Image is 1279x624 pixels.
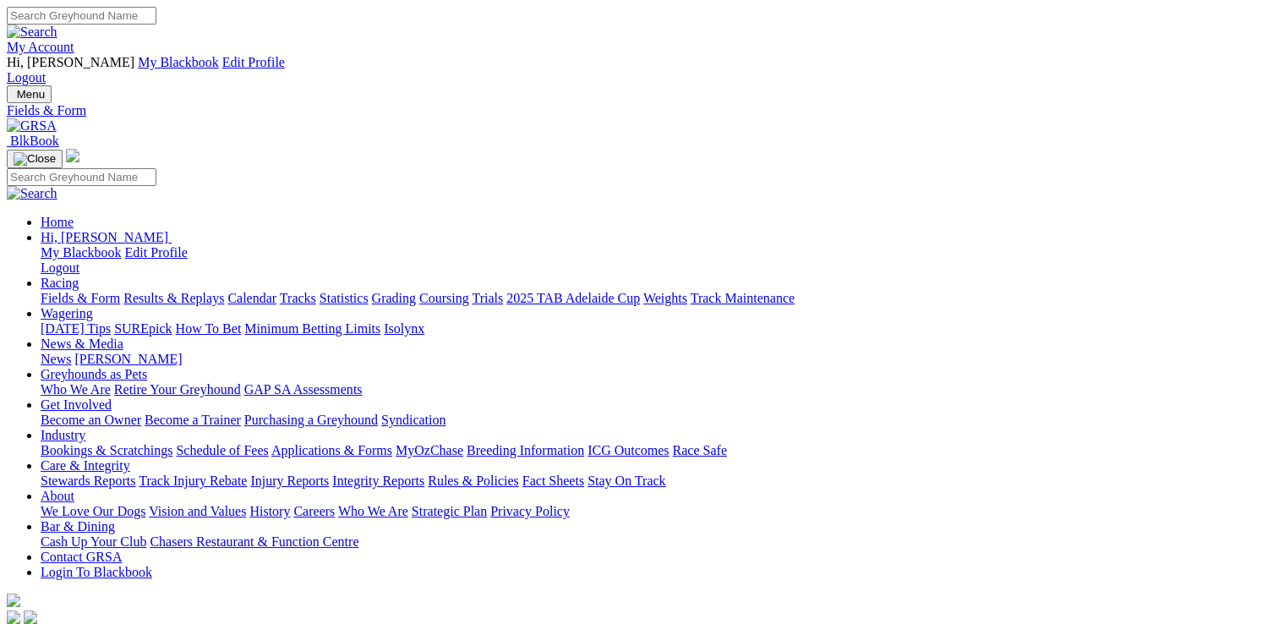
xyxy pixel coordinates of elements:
[41,245,122,260] a: My Blackbook
[176,443,268,457] a: Schedule of Fees
[74,352,182,366] a: [PERSON_NAME]
[384,321,424,336] a: Isolynx
[419,291,469,305] a: Coursing
[7,186,57,201] img: Search
[149,504,246,518] a: Vision and Values
[41,473,1272,489] div: Care & Integrity
[10,134,59,148] span: BlkBook
[467,443,584,457] a: Breeding Information
[41,321,111,336] a: [DATE] Tips
[41,428,85,442] a: Industry
[125,245,188,260] a: Edit Profile
[41,473,135,488] a: Stewards Reports
[41,306,93,320] a: Wagering
[338,504,408,518] a: Who We Are
[7,594,20,607] img: logo-grsa-white.png
[412,504,487,518] a: Strategic Plan
[41,352,1272,367] div: News & Media
[41,550,122,564] a: Contact GRSA
[7,70,46,85] a: Logout
[41,504,1272,519] div: About
[123,291,224,305] a: Results & Replays
[396,443,463,457] a: MyOzChase
[222,55,285,69] a: Edit Profile
[114,382,241,397] a: Retire Your Greyhound
[41,504,145,518] a: We Love Our Dogs
[41,397,112,412] a: Get Involved
[7,25,57,40] img: Search
[24,610,37,624] img: twitter.svg
[249,504,290,518] a: History
[41,367,147,381] a: Greyhounds as Pets
[41,337,123,351] a: News & Media
[41,489,74,503] a: About
[41,413,141,427] a: Become an Owner
[7,55,134,69] span: Hi, [PERSON_NAME]
[41,230,168,244] span: Hi, [PERSON_NAME]
[41,215,74,229] a: Home
[7,168,156,186] input: Search
[114,321,172,336] a: SUREpick
[293,504,335,518] a: Careers
[14,152,56,166] img: Close
[41,260,79,275] a: Logout
[41,276,79,290] a: Racing
[41,291,120,305] a: Fields & Form
[139,473,247,488] a: Track Injury Rebate
[41,565,152,579] a: Login To Blackbook
[472,291,503,305] a: Trials
[7,118,57,134] img: GRSA
[17,88,45,101] span: Menu
[7,55,1272,85] div: My Account
[280,291,316,305] a: Tracks
[227,291,276,305] a: Calendar
[643,291,687,305] a: Weights
[138,55,219,69] a: My Blackbook
[7,40,74,54] a: My Account
[320,291,369,305] a: Statistics
[244,413,378,427] a: Purchasing a Greyhound
[588,443,669,457] a: ICG Outcomes
[522,473,584,488] a: Fact Sheets
[672,443,726,457] a: Race Safe
[332,473,424,488] a: Integrity Reports
[41,534,146,549] a: Cash Up Your Club
[145,413,241,427] a: Become a Trainer
[428,473,519,488] a: Rules & Policies
[490,504,570,518] a: Privacy Policy
[176,321,242,336] a: How To Bet
[372,291,416,305] a: Grading
[7,85,52,103] button: Toggle navigation
[271,443,392,457] a: Applications & Forms
[41,245,1272,276] div: Hi, [PERSON_NAME]
[41,230,172,244] a: Hi, [PERSON_NAME]
[41,382,111,397] a: Who We Are
[41,458,130,473] a: Care & Integrity
[41,443,172,457] a: Bookings & Scratchings
[150,534,358,549] a: Chasers Restaurant & Function Centre
[7,150,63,168] button: Toggle navigation
[41,291,1272,306] div: Racing
[7,134,59,148] a: BlkBook
[244,382,363,397] a: GAP SA Assessments
[381,413,445,427] a: Syndication
[7,103,1272,118] a: Fields & Form
[244,321,380,336] a: Minimum Betting Limits
[588,473,665,488] a: Stay On Track
[250,473,329,488] a: Injury Reports
[41,413,1272,428] div: Get Involved
[7,7,156,25] input: Search
[41,382,1272,397] div: Greyhounds as Pets
[506,291,640,305] a: 2025 TAB Adelaide Cup
[7,610,20,624] img: facebook.svg
[41,321,1272,337] div: Wagering
[66,149,79,162] img: logo-grsa-white.png
[41,519,115,534] a: Bar & Dining
[691,291,795,305] a: Track Maintenance
[41,534,1272,550] div: Bar & Dining
[41,443,1272,458] div: Industry
[41,352,71,366] a: News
